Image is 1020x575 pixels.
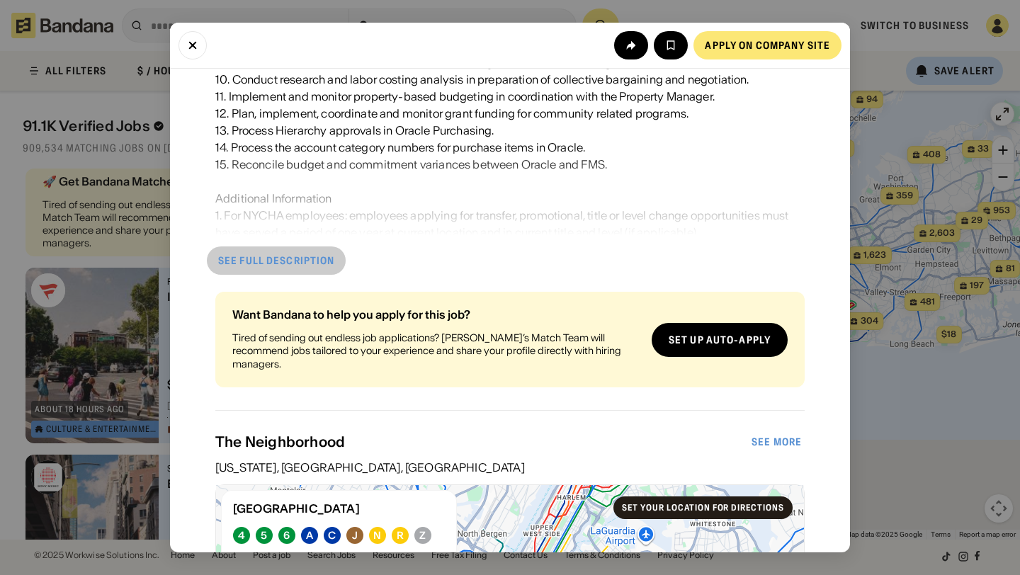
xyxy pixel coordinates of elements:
[232,331,640,370] div: Tired of sending out endless job applications? [PERSON_NAME]’s Match Team will recommend jobs tai...
[238,530,245,542] div: 4
[740,428,813,456] a: See more
[613,496,793,519] a: Set your location for directions
[306,530,313,542] div: A
[328,530,336,542] div: C
[283,530,290,542] div: 6
[178,31,207,59] button: Close
[693,31,841,59] a: Apply on company site
[669,335,771,345] div: Set up auto-apply
[397,530,404,542] div: R
[705,40,830,50] div: Apply on company site
[622,503,784,512] div: Set your location for directions
[215,462,805,473] div: [US_STATE], [GEOGRAPHIC_DATA], [GEOGRAPHIC_DATA]
[215,433,749,450] div: The Neighborhood
[373,530,381,542] div: N
[218,256,334,266] div: See full description
[419,530,426,542] div: Z
[233,502,445,516] div: [GEOGRAPHIC_DATA]
[352,530,358,542] div: J
[261,530,267,542] div: 5
[232,309,640,320] div: Want Bandana to help you apply for this job?
[752,437,802,447] div: See more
